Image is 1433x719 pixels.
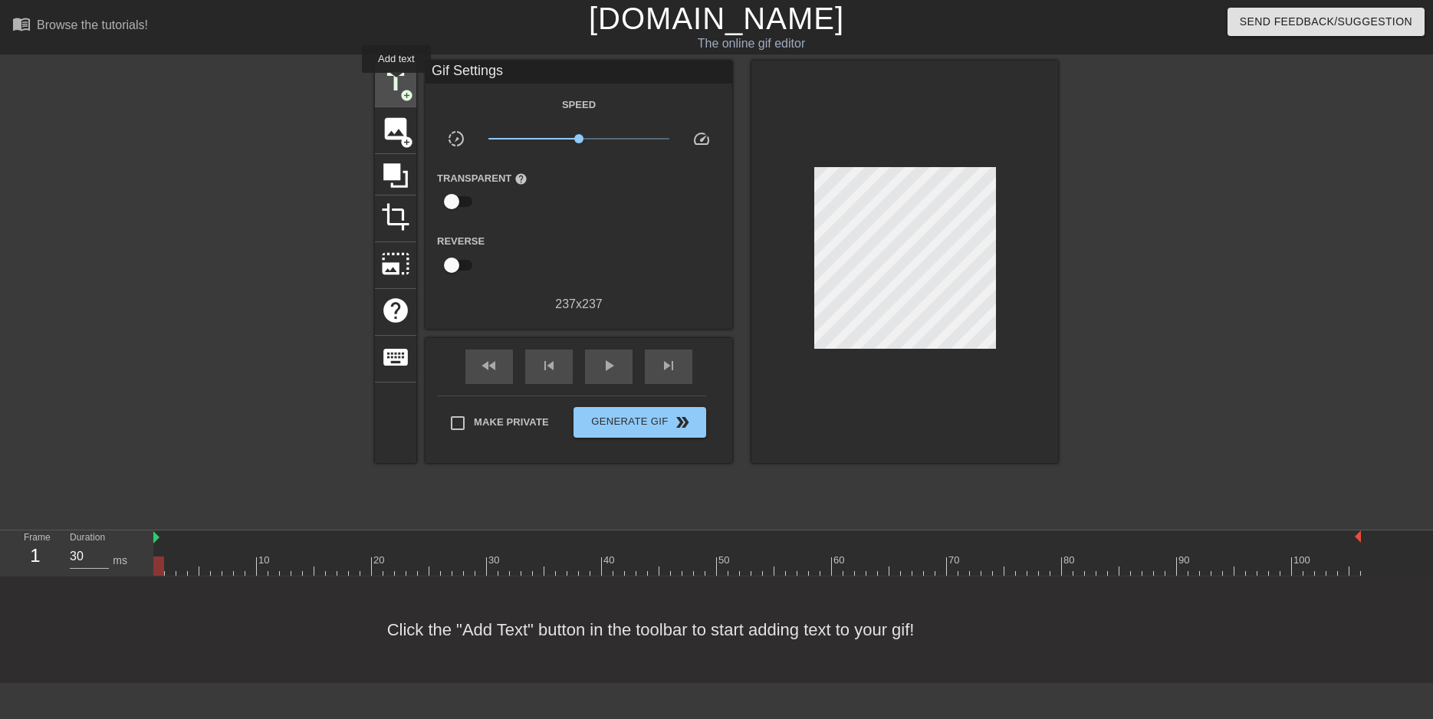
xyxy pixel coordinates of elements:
div: 60 [833,553,847,568]
span: add_circle [400,136,413,149]
span: double_arrow [673,413,692,432]
div: 1 [24,542,47,570]
div: ms [113,553,127,569]
div: 30 [488,553,502,568]
div: Browse the tutorials! [37,18,148,31]
label: Transparent [437,171,528,186]
span: add_circle [400,89,413,102]
span: help [381,296,410,325]
div: 100 [1293,553,1313,568]
span: keyboard [381,343,410,372]
label: Reverse [437,234,485,249]
span: Send Feedback/Suggestion [1240,12,1412,31]
label: Duration [70,534,105,543]
span: slow_motion_video [447,130,465,148]
a: [DOMAIN_NAME] [589,2,844,35]
div: 50 [718,553,732,568]
span: play_arrow [600,356,618,375]
a: Browse the tutorials! [12,15,148,38]
span: crop [381,202,410,231]
span: photo_size_select_large [381,249,410,278]
div: Frame [12,530,58,575]
span: Make Private [474,415,549,430]
span: skip_next [659,356,678,375]
span: title [381,67,410,97]
div: 20 [373,553,387,568]
span: Generate Gif [580,413,700,432]
div: 90 [1178,553,1192,568]
div: 40 [603,553,617,568]
span: skip_previous [540,356,558,375]
img: bound-end.png [1355,530,1361,543]
span: speed [692,130,711,148]
span: help [514,172,528,185]
span: fast_rewind [480,356,498,375]
button: Generate Gif [574,407,706,438]
button: Send Feedback/Suggestion [1228,8,1425,36]
div: 80 [1063,553,1077,568]
div: 10 [258,553,272,568]
div: 70 [948,553,962,568]
div: The online gif editor [485,34,1017,53]
span: image [381,114,410,143]
label: Speed [562,97,596,113]
div: Gif Settings [426,61,732,84]
span: menu_book [12,15,31,33]
div: 237 x 237 [426,295,732,314]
